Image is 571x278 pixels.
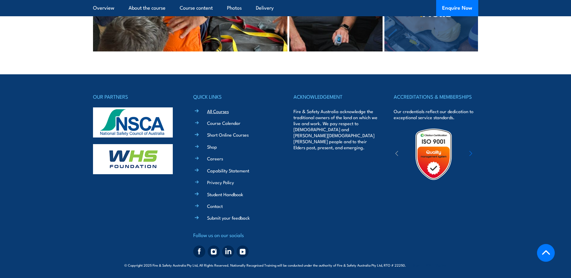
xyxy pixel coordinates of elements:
img: ewpa-logo [460,144,513,165]
a: Careers [207,155,223,162]
p: Our credentials reflect our dedication to exceptional service standards. [394,108,478,120]
p: Fire & Safety Australia acknowledge the traditional owners of the land on which we live and work.... [293,108,378,150]
a: KND Digital [426,262,447,268]
a: Shop [207,144,217,150]
a: Contact [207,203,223,209]
h4: ACKNOWLEDGEMENT [293,92,378,101]
span: © Copyright 2025 Fire & Safety Australia Pty Ltd, All Rights Reserved. Nationally Recognised Trai... [124,262,447,268]
h4: QUICK LINKS [193,92,278,101]
span: MORE [384,8,478,17]
a: Capability Statement [207,167,249,174]
img: whs-logo-footer [93,144,173,174]
img: nsca-logo-footer [93,107,173,137]
a: Privacy Policy [207,179,234,185]
a: All Courses [207,108,229,114]
img: Untitled design (19) [407,128,460,181]
h4: Follow us on our socials [193,231,278,239]
a: Short Online Courses [207,131,249,138]
span: Site: [413,263,447,267]
a: Submit your feedback [207,215,250,221]
a: Course Calendar [207,120,241,126]
a: Student Handbook [207,191,243,197]
h4: ACCREDITATIONS & MEMBERSHIPS [394,92,478,101]
h4: OUR PARTNERS [93,92,177,101]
